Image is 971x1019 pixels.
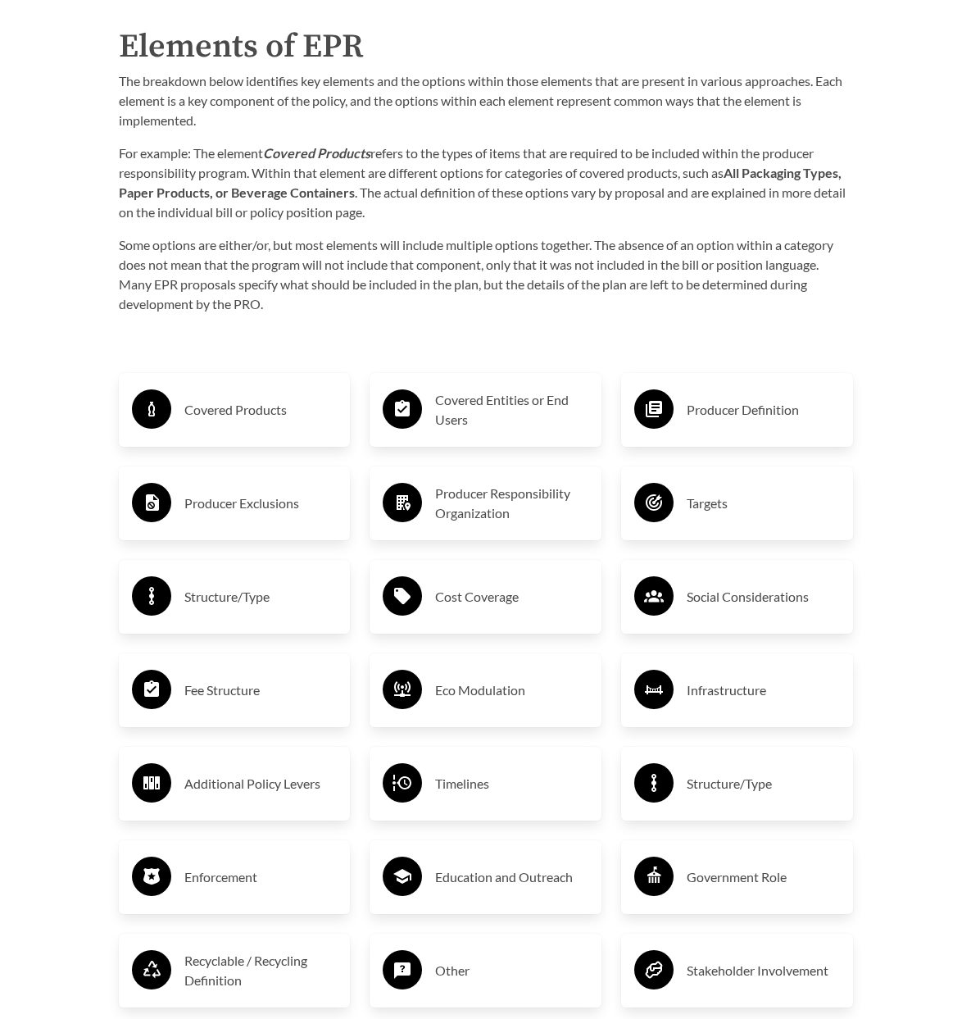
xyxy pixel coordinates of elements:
h2: Elements of EPR [119,22,853,71]
h3: Targets [687,490,840,516]
h3: Infrastructure [687,677,840,703]
h3: Covered Products [184,397,338,423]
h3: Structure/Type [687,771,840,797]
p: For example: The element refers to the types of items that are required to be included within the... [119,143,853,222]
h3: Producer Exclusions [184,490,338,516]
h3: Education and Outreach [435,864,588,890]
h3: Producer Responsibility Organization [435,484,588,523]
h3: Fee Structure [184,677,338,703]
h3: Timelines [435,771,588,797]
h3: Structure/Type [184,584,338,610]
h3: Covered Entities or End Users [435,390,588,430]
h3: Enforcement [184,864,338,890]
h3: Eco Modulation [435,677,588,703]
h3: Additional Policy Levers [184,771,338,797]
strong: Covered Products [263,145,370,161]
h3: Stakeholder Involvement [687,958,840,984]
h3: Cost Coverage [435,584,588,610]
h3: Government Role [687,864,840,890]
h3: Social Considerations [687,584,840,610]
p: Some options are either/or, but most elements will include multiple options together. The absence... [119,235,853,314]
p: The breakdown below identifies key elements and the options within those elements that are presen... [119,71,853,130]
h3: Other [435,958,588,984]
h3: Producer Definition [687,397,840,423]
h3: Recyclable / Recycling Definition [184,951,338,990]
